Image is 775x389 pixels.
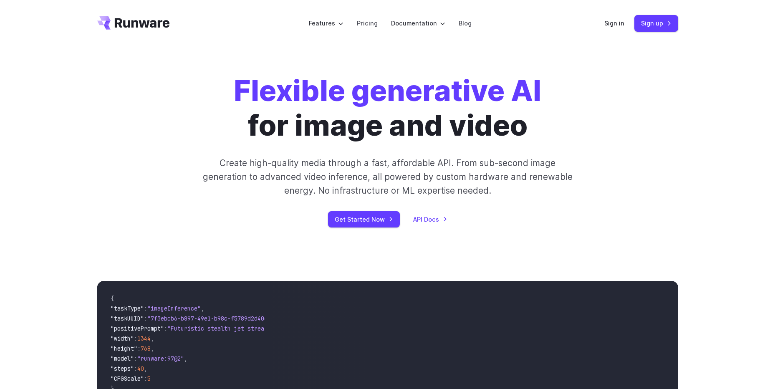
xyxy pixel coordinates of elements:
[111,335,134,342] span: "width"
[111,345,137,352] span: "height"
[134,365,137,372] span: :
[164,325,167,332] span: :
[391,18,445,28] label: Documentation
[357,18,378,28] a: Pricing
[111,325,164,332] span: "positivePrompt"
[111,295,114,302] span: {
[134,355,137,362] span: :
[201,305,204,312] span: ,
[111,365,134,372] span: "steps"
[111,375,144,382] span: "CFGScale"
[144,365,147,372] span: ,
[147,305,201,312] span: "imageInference"
[137,355,184,362] span: "runware:97@2"
[202,156,573,198] p: Create high-quality media through a fast, affordable API. From sub-second image generation to adv...
[167,325,471,332] span: "Futuristic stealth jet streaking through a neon-lit cityscape with glowing purple exhaust"
[234,73,541,143] h1: for image and video
[141,345,151,352] span: 768
[144,305,147,312] span: :
[144,315,147,322] span: :
[413,215,447,224] a: API Docs
[97,16,170,30] a: Go to /
[151,335,154,342] span: ,
[111,305,144,312] span: "taskType"
[328,211,400,227] a: Get Started Now
[147,315,274,322] span: "7f3ebcb6-b897-49e1-b98c-f5789d2d40d7"
[137,345,141,352] span: :
[234,73,541,108] strong: Flexible generative AI
[604,18,624,28] a: Sign in
[309,18,343,28] label: Features
[111,355,134,362] span: "model"
[151,345,154,352] span: ,
[459,18,472,28] a: Blog
[634,15,678,31] a: Sign up
[111,315,144,322] span: "taskUUID"
[134,335,137,342] span: :
[184,355,187,362] span: ,
[137,365,144,372] span: 40
[147,375,151,382] span: 5
[144,375,147,382] span: :
[137,335,151,342] span: 1344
